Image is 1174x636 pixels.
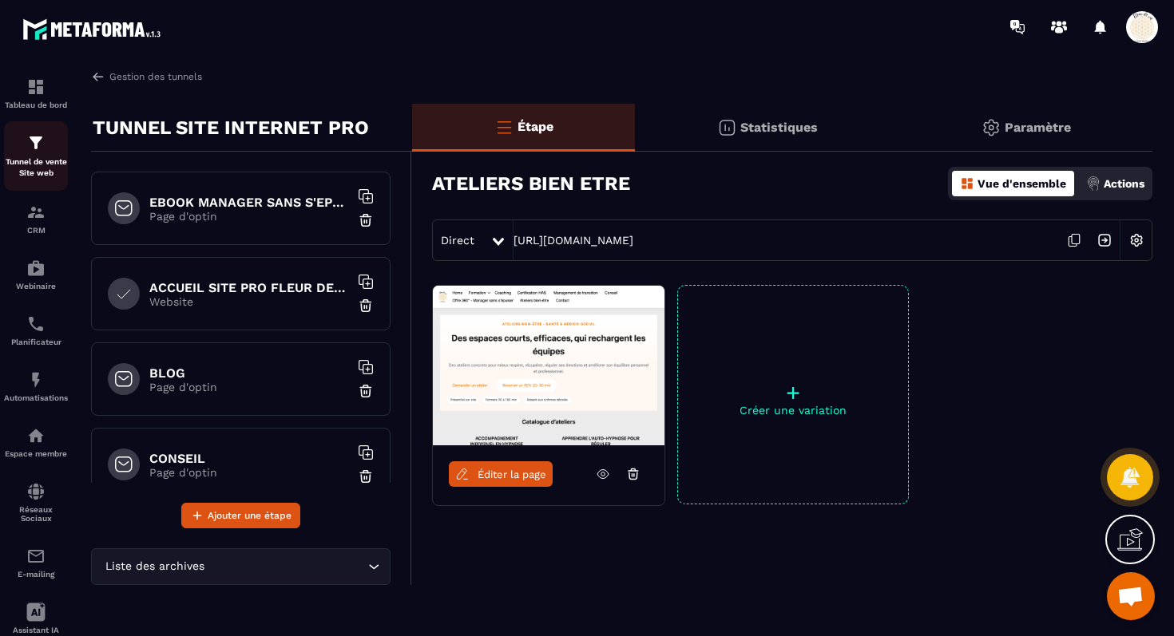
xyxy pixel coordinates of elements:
a: social-networksocial-networkRéseaux Sociaux [4,470,68,535]
img: trash [358,383,374,399]
p: Assistant IA [4,626,68,634]
span: Éditer la page [478,468,546,480]
img: bars-o.4a397970.svg [494,117,514,136]
img: scheduler [26,314,46,334]
p: Tunnel de vente Site web [4,156,68,179]
a: Gestion des tunnels [91,69,202,84]
p: Tableau de bord [4,101,68,109]
a: automationsautomationsAutomatisations [4,358,68,414]
input: Search for option [208,558,364,575]
img: arrow [91,69,105,84]
img: actions.d6e523a2.png [1086,176,1101,191]
a: [URL][DOMAIN_NAME] [514,234,633,247]
img: setting-w.858f3a88.svg [1121,225,1152,255]
img: logo [22,14,166,44]
p: Actions [1104,177,1144,190]
p: Paramètre [1005,120,1071,135]
p: Page d'optin [149,210,349,223]
p: Website [149,295,349,308]
p: Planificateur [4,338,68,346]
h6: CONSEIL [149,451,349,466]
p: Vue d'ensemble [978,177,1066,190]
div: Ouvrir le chat [1107,572,1155,620]
a: Éditer la page [449,461,553,487]
img: social-network [26,482,46,501]
span: Ajouter une étape [208,508,292,523]
p: E-mailing [4,570,68,579]
a: formationformationCRM [4,191,68,247]
img: dashboard-orange.40269519.svg [960,176,974,191]
h6: BLOG [149,365,349,381]
img: trash [358,298,374,314]
img: automations [26,259,46,278]
p: Espace membre [4,449,68,458]
a: formationformationTunnel de vente Site web [4,121,68,191]
span: Liste des archives [101,558,208,575]
h3: ATELIERS BIEN ETRE [432,172,630,195]
p: Réseaux Sociaux [4,505,68,523]
a: automationsautomationsWebinaire [4,247,68,302]
p: CRM [4,226,68,235]
span: Direct [441,234,474,247]
p: TUNNEL SITE INTERNET PRO [93,112,369,144]
img: formation [26,77,46,97]
a: schedulerschedulerPlanificateur [4,302,68,358]
p: Page d'optin [149,466,349,479]
h6: EBOOK MANAGER SANS S'EPUISER OFFERT [149,195,349,210]
img: image [433,286,664,445]
img: automations [26,426,46,445]
img: trash [358,468,374,484]
p: Page d'optin [149,381,349,393]
p: Étape [518,119,553,134]
h6: ACCUEIL SITE PRO FLEUR DE VIE [149,280,349,295]
img: automations [26,370,46,389]
a: formationformationTableau de bord [4,65,68,121]
p: Créer une variation [678,404,908,417]
p: + [678,381,908,404]
img: formation [26,133,46,152]
a: emailemailE-mailing [4,535,68,591]
p: Statistiques [740,120,818,135]
img: setting-gr.5f69749f.svg [982,118,1001,137]
button: Ajouter une étape [181,503,300,528]
p: Automatisations [4,393,68,402]
a: automationsautomationsEspace membre [4,414,68,470]
div: Search for option [91,548,391,585]
img: email [26,547,46,566]
img: arrow-next.bcc2205e.svg [1089,225,1120,255]
img: stats.20deebd0.svg [717,118,736,137]
img: formation [26,203,46,222]
p: Webinaire [4,282,68,290]
img: trash [358,212,374,228]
